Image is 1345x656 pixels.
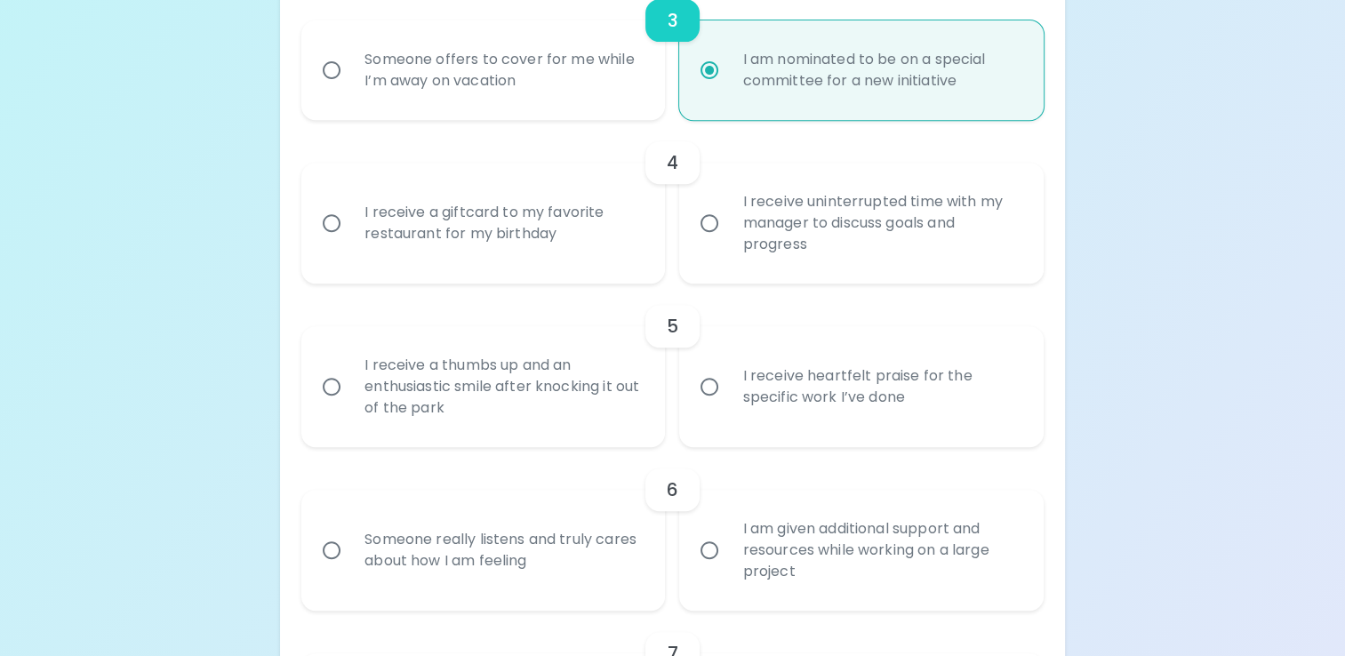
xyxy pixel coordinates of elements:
div: choice-group-check [301,447,1044,611]
h6: 5 [667,312,678,340]
h6: 3 [667,6,677,35]
div: choice-group-check [301,284,1044,447]
div: I receive a giftcard to my favorite restaurant for my birthday [350,180,655,266]
div: I receive uninterrupted time with my manager to discuss goals and progress [728,170,1033,276]
h6: 4 [667,148,678,177]
div: Someone really listens and truly cares about how I am feeling [350,508,655,593]
div: I receive heartfelt praise for the specific work I’ve done [728,344,1033,429]
div: I am given additional support and resources while working on a large project [728,497,1033,604]
h6: 6 [667,476,678,504]
div: choice-group-check [301,120,1044,284]
div: I receive a thumbs up and an enthusiastic smile after knocking it out of the park [350,333,655,440]
div: I am nominated to be on a special committee for a new initiative [728,28,1033,113]
div: Someone offers to cover for me while I’m away on vacation [350,28,655,113]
